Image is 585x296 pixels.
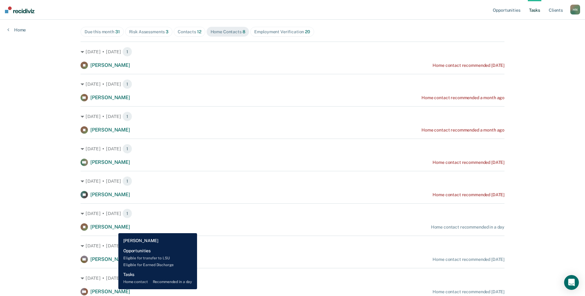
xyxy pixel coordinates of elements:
img: Recidiviz [5,6,34,13]
div: Home contact recommended [DATE] [433,289,504,294]
span: 1 [122,79,132,89]
div: Open Intercom Messenger [564,275,579,290]
div: Home contact recommended in a day [431,225,504,230]
div: Home contact recommended [DATE] [433,63,504,68]
div: H N [570,5,580,14]
span: 1 [122,273,132,283]
span: 1 [122,176,132,186]
span: [PERSON_NAME] [90,192,130,197]
div: [DATE] • [DATE] 1 [81,209,504,218]
div: [DATE] • [DATE] 1 [81,144,504,154]
div: [DATE] • [DATE] 1 [81,176,504,186]
div: [DATE] • [DATE] 1 [81,241,504,251]
button: HN [570,5,580,14]
span: [PERSON_NAME] [90,127,130,133]
div: [DATE] • [DATE] 1 [81,112,504,121]
div: Home contact recommended a month ago [421,95,504,100]
span: [PERSON_NAME] [90,289,130,294]
span: 20 [305,29,310,34]
div: Home contact recommended a month ago [421,128,504,133]
div: [DATE] • [DATE] 1 [81,273,504,283]
div: [DATE] • [DATE] 1 [81,79,504,89]
span: 1 [122,144,132,154]
div: [DATE] • [DATE] 1 [81,47,504,57]
span: 1 [122,112,132,121]
span: 31 [115,29,120,34]
a: Home [7,27,26,33]
span: 12 [197,29,201,34]
div: Due this month [85,29,120,34]
span: 8 [243,29,245,34]
span: [PERSON_NAME] [90,256,130,262]
div: Employment Verification [254,29,310,34]
span: [PERSON_NAME] [90,159,130,165]
span: [PERSON_NAME] [90,95,130,100]
span: 1 [122,209,132,218]
div: Home contact recommended [DATE] [433,257,504,262]
div: Risk Assessments [129,29,169,34]
div: Contacts [178,29,201,34]
div: Home contact recommended [DATE] [433,192,504,197]
span: [PERSON_NAME] [90,62,130,68]
span: [PERSON_NAME] [90,224,130,230]
span: 3 [166,29,168,34]
span: 1 [122,47,132,57]
div: Home Contacts [211,29,245,34]
span: 1 [122,241,132,251]
div: Home contact recommended [DATE] [433,160,504,165]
